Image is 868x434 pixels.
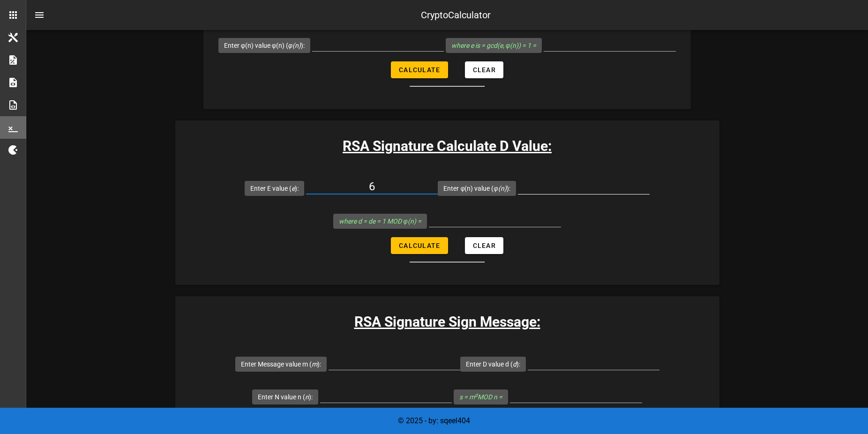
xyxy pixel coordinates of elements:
[398,66,440,74] span: Calculate
[513,360,516,368] i: d
[241,359,321,369] label: Enter Message value m ( ):
[398,416,470,425] span: © 2025 - by: sqeel404
[472,66,496,74] span: Clear
[494,185,506,192] i: φ(n)
[459,393,502,401] i: s = m MOD n =
[312,360,317,368] i: m
[391,237,448,254] button: Calculate
[292,185,295,192] i: e
[175,311,719,332] h3: RSA Signature Sign Message:
[250,184,299,193] label: Enter E value ( ):
[465,61,503,78] button: Clear
[288,42,301,49] i: φ(n)
[465,237,503,254] button: Clear
[398,242,440,249] span: Calculate
[224,41,305,50] label: Enter φ(n) value φ(n) ( ):
[466,359,520,369] label: Enter D value d ( ):
[175,135,719,157] h3: RSA Signature Calculate D Value:
[305,393,309,401] i: n
[391,61,448,78] button: Calculate
[443,184,510,193] label: Enter φ(n) value ( ):
[472,242,496,249] span: Clear
[451,42,536,49] i: where e is = gcd(e, φ(n)) = 1 =
[258,392,313,402] label: Enter N value n ( ):
[28,4,51,26] button: nav-menu-toggle
[421,8,491,22] div: CryptoCalculator
[475,392,478,398] sup: d
[339,217,421,225] i: where d = de = 1 MOD φ(n) =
